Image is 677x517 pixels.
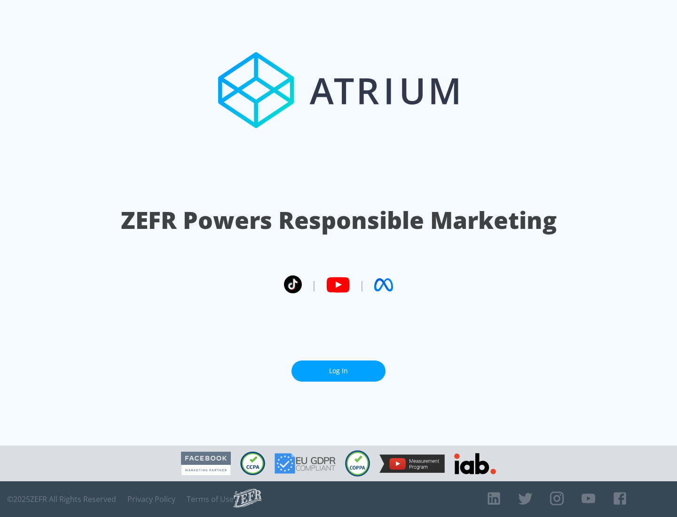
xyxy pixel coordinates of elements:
a: Terms of Use [187,494,234,504]
span: © 2025 ZEFR All Rights Reserved [7,494,116,504]
img: CCPA Compliant [240,452,265,475]
span: | [359,278,365,292]
img: Facebook Marketing Partner [181,452,231,476]
img: IAB [454,453,496,474]
span: | [311,278,317,292]
a: Log In [291,360,386,382]
a: Privacy Policy [127,494,175,504]
img: COPPA Compliant [345,450,370,477]
img: GDPR Compliant [275,453,336,474]
img: YouTube Measurement Program [379,454,445,473]
h1: ZEFR Powers Responsible Marketing [121,204,557,236]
